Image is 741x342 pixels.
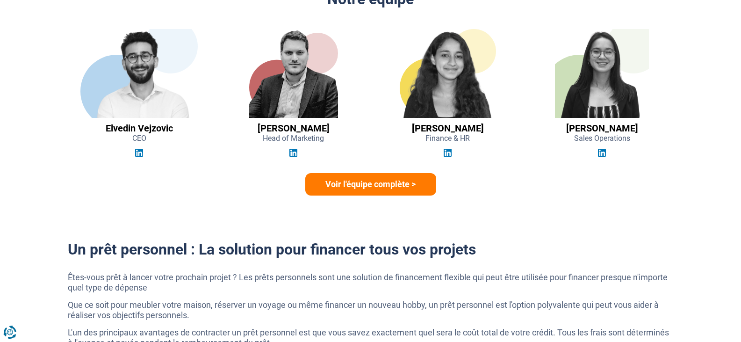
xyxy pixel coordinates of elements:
span: CEO [132,134,146,143]
img: Linkedin Elvedin Vejzovic [135,149,143,157]
span: Finance & HR [425,134,470,143]
img: Linkedin Guillaume Georges [289,149,297,157]
img: Jihane El Khyari [388,29,507,118]
h3: [PERSON_NAME] [412,123,484,134]
img: Linkedin Jihane El Khyari [444,149,452,157]
img: Audrey De Tremerie [555,29,648,118]
h3: [PERSON_NAME] [566,123,638,134]
h2: Un prêt personnel : La solution pour financer tous vos projets [68,240,674,258]
p: Que ce soit pour meubler votre maison, réserver un voyage ou même financer un nouveau hobby, un p... [68,300,674,320]
img: Linkedin Audrey De Tremerie [598,149,606,157]
img: Elvedin Vejzovic [79,29,199,118]
h3: Elvedin Vejzovic [106,123,173,134]
span: Head of Marketing [263,134,324,143]
span: Sales Operations [574,134,630,143]
img: Guillaume Georges [249,29,338,118]
h3: [PERSON_NAME] [258,123,330,134]
p: Êtes-vous prêt à lancer votre prochain projet ? Les prêts personnels sont une solution de finance... [68,272,674,292]
a: Voir l'équipe complète > [305,173,436,196]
